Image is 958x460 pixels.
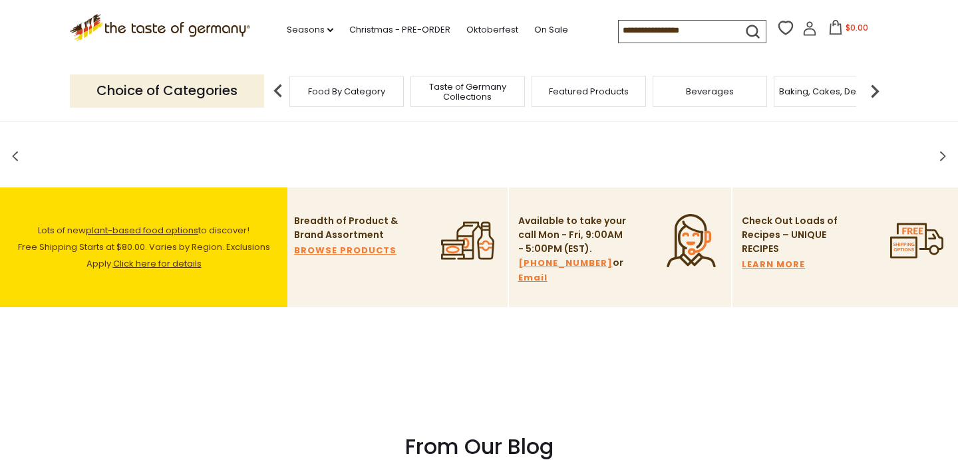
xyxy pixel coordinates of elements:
a: Food By Category [308,86,385,96]
p: Choice of Categories [70,74,264,107]
a: Seasons [287,23,333,37]
a: Baking, Cakes, Desserts [779,86,882,96]
p: Check Out Loads of Recipes – UNIQUE RECIPES [742,214,838,256]
a: Christmas - PRE-ORDER [349,23,450,37]
a: plant-based food options [86,224,198,237]
a: Email [518,271,548,285]
a: [PHONE_NUMBER] [518,256,613,271]
img: next arrow [862,78,888,104]
a: Click here for details [113,257,202,270]
h3: From Our Blog [80,433,878,460]
a: On Sale [534,23,568,37]
a: BROWSE PRODUCTS [294,243,397,258]
img: previous arrow [265,78,291,104]
a: Oktoberfest [466,23,518,37]
a: Taste of Germany Collections [414,82,521,102]
a: LEARN MORE [742,257,805,272]
a: Beverages [686,86,734,96]
a: Featured Products [549,86,629,96]
p: Breadth of Product & Brand Assortment [294,214,404,242]
span: Lots of new to discover! Free Shipping Starts at $80.00. Varies by Region. Exclusions Apply. [18,224,270,270]
p: Available to take your call Mon - Fri, 9:00AM - 5:00PM (EST). or [518,214,628,285]
button: $0.00 [820,20,876,40]
span: $0.00 [846,22,868,33]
